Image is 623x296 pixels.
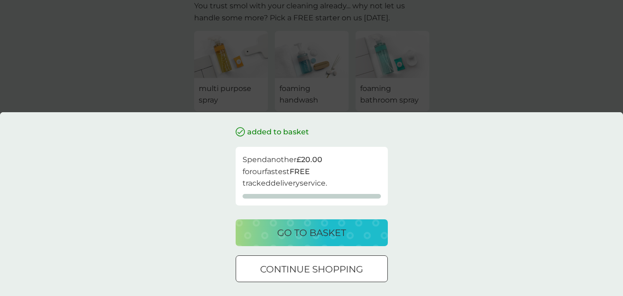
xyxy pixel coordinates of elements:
button: go to basket [236,219,388,246]
p: Spend another for our fastest tracked delivery service. [243,154,381,189]
strong: £20.00 [297,155,322,164]
p: added to basket [247,126,309,138]
strong: FREE [290,167,310,176]
p: go to basket [277,225,346,240]
button: continue shopping [236,255,388,282]
p: continue shopping [260,262,363,277]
